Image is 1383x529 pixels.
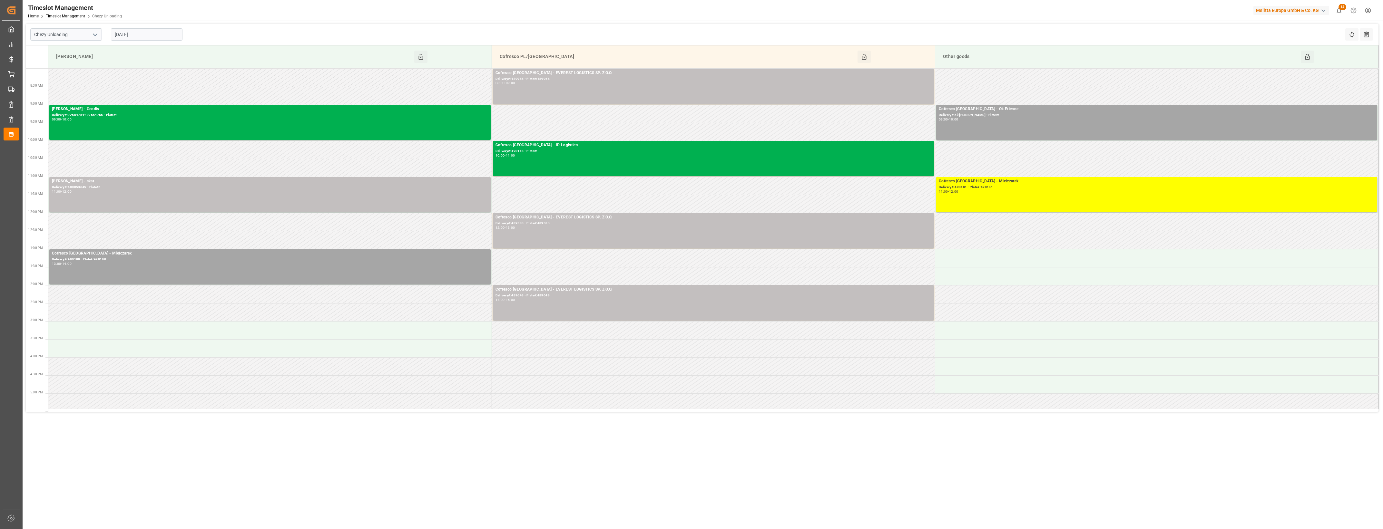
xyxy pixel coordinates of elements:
[30,84,43,87] span: 8:30 AM
[506,154,515,157] div: 11:00
[52,190,61,193] div: 11:00
[52,118,61,121] div: 09:00
[52,262,61,265] div: 13:00
[52,178,488,185] div: [PERSON_NAME] - skat
[495,82,505,84] div: 08:00
[30,336,43,340] span: 3:30 PM
[52,185,488,190] div: Delivery#:400053645 - Plate#:
[28,210,43,214] span: 12:00 PM
[495,226,505,229] div: 12:00
[30,28,102,41] input: Type to search/select
[54,51,414,63] div: [PERSON_NAME]
[505,298,505,301] div: -
[28,3,122,13] div: Timeslot Management
[52,112,488,118] div: Delivery#:92564754+ 92564755 - Plate#:
[939,185,1375,190] div: Delivery#:490181 - Plate#:490181
[28,174,43,178] span: 11:00 AM
[495,70,931,76] div: Cofresco [GEOGRAPHIC_DATA] - EVEREST LOGISTICS SP. Z O.O.
[30,390,43,394] span: 5:00 PM
[61,262,62,265] div: -
[62,118,72,121] div: 10:00
[46,14,85,18] a: Timeslot Management
[495,286,931,293] div: Cofresco [GEOGRAPHIC_DATA] - EVEREST LOGISTICS SP. Z O.O.
[52,257,488,262] div: Delivery#:490180 - Plate#:490180
[62,190,72,193] div: 12:00
[62,262,72,265] div: 14:00
[939,118,948,121] div: 09:00
[30,318,43,322] span: 3:00 PM
[940,51,1301,63] div: Other goods
[28,192,43,196] span: 11:30 AM
[939,106,1375,112] div: Cofresco [GEOGRAPHIC_DATA] - Ok Etienne
[1339,4,1346,10] span: 12
[939,190,948,193] div: 11:00
[497,51,858,63] div: Cofresco PL/[GEOGRAPHIC_DATA]
[939,178,1375,185] div: Cofresco [GEOGRAPHIC_DATA] - Mielczarek
[1253,6,1329,15] div: Melitta Europa GmbH & Co. KG
[52,250,488,257] div: Cofresco [GEOGRAPHIC_DATA] - Mielczarek
[61,118,62,121] div: -
[939,112,1375,118] div: Delivery#:ok [PERSON_NAME] - Plate#:
[948,118,949,121] div: -
[28,14,39,18] a: Home
[30,300,43,304] span: 2:30 PM
[495,149,931,154] div: Delivery#:490118 - Plate#:
[52,106,488,112] div: [PERSON_NAME] - Geodis
[30,282,43,286] span: 2:00 PM
[1253,4,1332,16] button: Melitta Europa GmbH & Co. KG
[506,82,515,84] div: 09:00
[28,228,43,232] span: 12:30 PM
[505,82,505,84] div: -
[28,156,43,159] span: 10:30 AM
[506,298,515,301] div: 15:00
[948,190,949,193] div: -
[61,190,62,193] div: -
[506,226,515,229] div: 13:00
[30,264,43,268] span: 1:30 PM
[495,214,931,221] div: Cofresco [GEOGRAPHIC_DATA] - EVEREST LOGISTICS SP. Z O.O.
[30,372,43,376] span: 4:30 PM
[1346,3,1361,18] button: Help Center
[495,154,505,157] div: 10:00
[949,190,958,193] div: 12:00
[495,293,931,298] div: Delivery#:489648 - Plate#:489648
[505,226,505,229] div: -
[30,246,43,250] span: 1:00 PM
[30,120,43,123] span: 9:30 AM
[111,28,182,41] input: DD-MM-YYYY
[30,354,43,358] span: 4:00 PM
[495,142,931,149] div: Cofresco [GEOGRAPHIC_DATA] - ID Logistics
[949,118,958,121] div: 10:00
[495,76,931,82] div: Delivery#:489966 - Plate#:489966
[495,221,931,226] div: Delivery#:489583 - Plate#:489583
[505,154,505,157] div: -
[495,298,505,301] div: 14:00
[90,30,100,40] button: open menu
[30,102,43,105] span: 9:00 AM
[1332,3,1346,18] button: show 12 new notifications
[28,138,43,141] span: 10:00 AM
